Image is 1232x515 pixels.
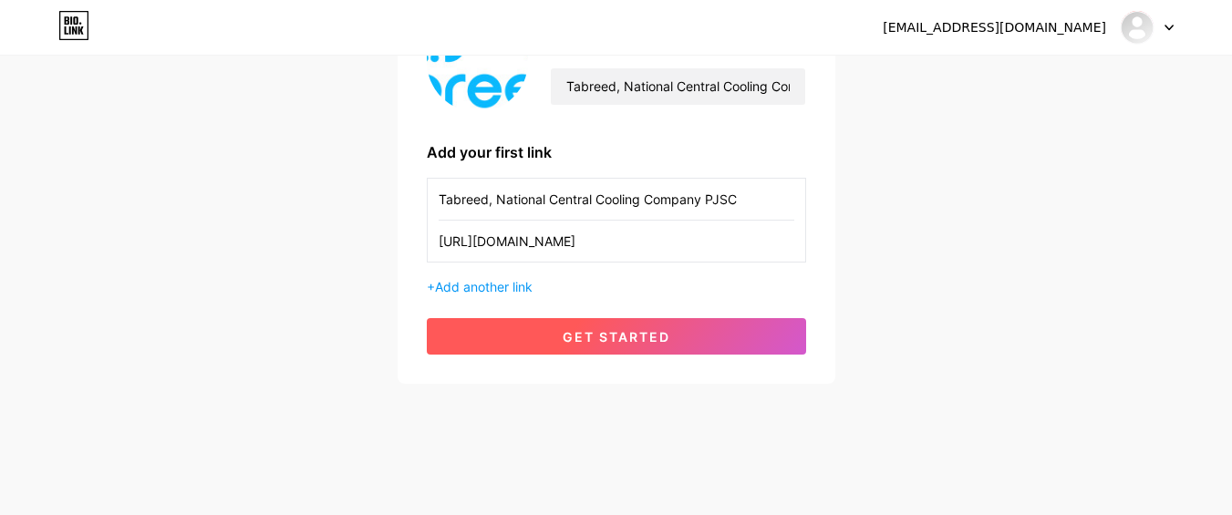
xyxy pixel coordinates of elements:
[439,221,794,262] input: URL (https://instagram.com/yourname)
[435,279,533,294] span: Add another link
[883,18,1106,37] div: [EMAIL_ADDRESS][DOMAIN_NAME]
[427,7,529,112] img: profile pic
[439,179,794,220] input: Link name (My Instagram)
[563,329,670,345] span: get started
[427,141,806,163] div: Add your first link
[427,277,806,296] div: +
[1120,10,1154,45] img: tabreed
[427,318,806,355] button: get started
[551,68,804,105] input: bio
